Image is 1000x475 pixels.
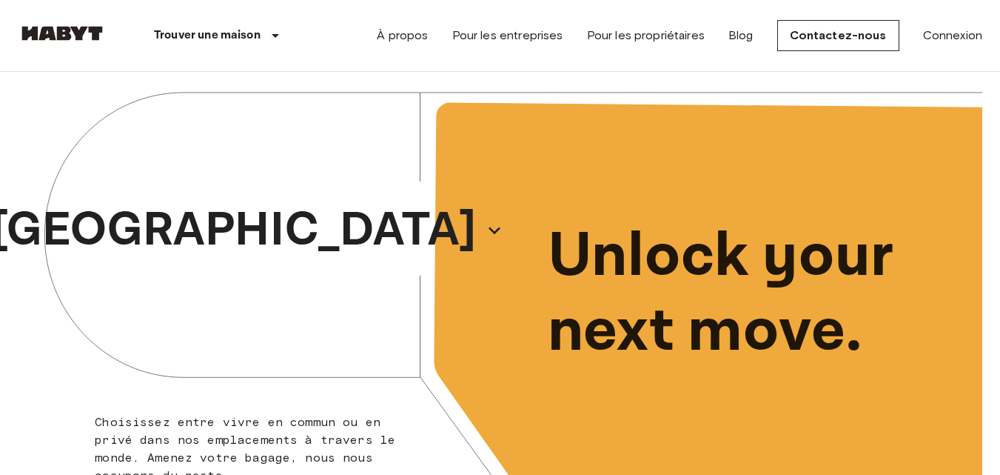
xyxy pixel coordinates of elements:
[548,219,959,369] p: Unlock your next move.
[18,26,107,41] img: Habyt
[777,20,899,51] a: Contactez-nous
[923,27,982,44] a: Connexion
[587,27,705,44] a: Pour les propriétaires
[154,27,261,44] p: Trouver une maison
[377,27,428,44] a: À propos
[728,27,754,44] a: Blog
[452,27,563,44] a: Pour les entreprises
